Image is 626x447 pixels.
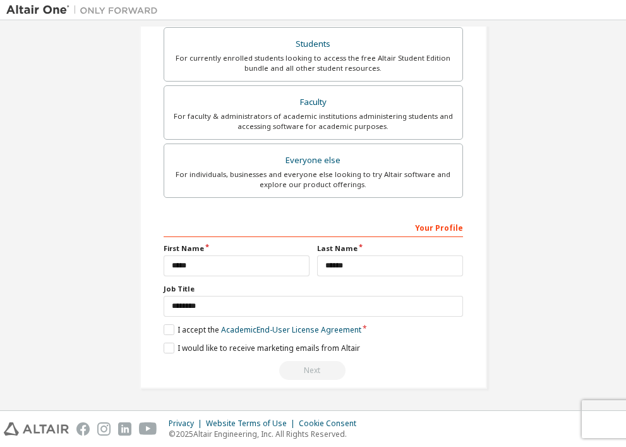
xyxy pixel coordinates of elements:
[169,419,206,429] div: Privacy
[164,284,463,294] label: Job Title
[172,152,455,169] div: Everyone else
[221,324,361,335] a: Academic End-User License Agreement
[164,361,463,380] div: Provide a valid email to continue
[97,422,111,436] img: instagram.svg
[317,243,463,254] label: Last Name
[299,419,364,429] div: Cookie Consent
[118,422,131,436] img: linkedin.svg
[172,169,455,190] div: For individuals, businesses and everyone else looking to try Altair software and explore our prod...
[76,422,90,436] img: facebook.svg
[206,419,299,429] div: Website Terms of Use
[172,111,455,132] div: For faculty & administrators of academic institutions administering students and accessing softwa...
[164,243,310,254] label: First Name
[172,53,455,73] div: For currently enrolled students looking to access the free Altair Student Edition bundle and all ...
[4,422,69,436] img: altair_logo.svg
[164,217,463,237] div: Your Profile
[169,429,364,439] p: © 2025 Altair Engineering, Inc. All Rights Reserved.
[164,343,360,353] label: I would like to receive marketing emails from Altair
[164,324,361,335] label: I accept the
[139,422,157,436] img: youtube.svg
[172,94,455,111] div: Faculty
[6,4,164,16] img: Altair One
[172,35,455,53] div: Students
